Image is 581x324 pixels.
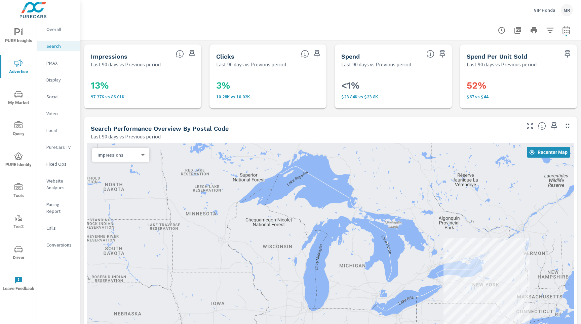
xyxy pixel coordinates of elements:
[216,53,234,60] h5: Clicks
[2,90,35,107] span: My Market
[216,60,286,68] p: Last 90 days vs Previous period
[46,76,74,83] p: Display
[2,214,35,231] span: Tier2
[91,53,127,60] h5: Impressions
[37,125,80,135] div: Local
[534,7,555,13] p: VIP Honda
[2,245,35,262] span: Driver
[37,75,80,85] div: Display
[46,201,74,215] p: Pacing Report
[2,59,35,76] span: Advertise
[187,48,197,59] span: Save this to your personalized report
[511,24,525,37] button: "Export Report to PDF"
[91,94,195,99] p: 97,369 vs 86,007
[37,199,80,216] div: Pacing Report
[341,53,360,60] h5: Spend
[467,80,571,91] h3: 52%
[91,132,161,140] p: Last 90 days vs Previous period
[46,26,74,33] p: Overall
[46,177,74,191] p: Website Analytics
[46,60,74,66] p: PMAX
[467,60,537,68] p: Last 90 days vs Previous period
[561,4,573,16] div: MR
[216,94,320,99] p: 10,276 vs 10,016
[437,48,448,59] span: Save this to your personalized report
[91,60,161,68] p: Last 90 days vs Previous period
[467,94,571,99] p: $67 vs $44
[46,241,74,248] p: Conversions
[37,58,80,68] div: PMAX
[2,276,35,293] span: Leave Feedback
[46,93,74,100] p: Social
[98,152,139,158] p: Impressions
[562,121,573,131] button: Minimize Widget
[216,80,320,91] h3: 3%
[341,94,445,99] p: $23,843 vs $23,797
[37,240,80,250] div: Conversions
[92,152,144,158] div: Impressions
[426,50,434,58] span: The amount of money spent on advertising during the period.
[543,24,557,37] button: Apply Filters
[525,121,535,131] button: Make Fullscreen
[37,142,80,152] div: PureCars TV
[46,110,74,117] p: Video
[37,176,80,193] div: Website Analytics
[341,80,445,91] h3: <1%
[467,53,527,60] h5: Spend Per Unit Sold
[2,28,35,45] span: PURE Insights
[46,127,74,134] p: Local
[37,223,80,233] div: Calls
[46,161,74,167] p: Fixed Ops
[2,183,35,200] span: Tools
[527,147,570,158] button: Recenter Map
[91,125,229,132] h5: Search Performance Overview By Postal Code
[2,121,35,138] span: Query
[37,92,80,102] div: Social
[37,41,80,51] div: Search
[527,24,541,37] button: Print Report
[562,48,573,59] span: Save this to your personalized report
[301,50,309,58] span: The number of times an ad was clicked by a consumer.
[538,122,546,130] span: Understand Search performance data by postal code. Individual postal codes can be selected and ex...
[530,149,568,155] span: Recenter Map
[46,43,74,50] p: Search
[46,144,74,151] p: PureCars TV
[341,60,411,68] p: Last 90 days vs Previous period
[549,121,559,131] span: Save this to your personalized report
[0,20,37,299] div: nav menu
[91,80,195,91] h3: 13%
[37,24,80,34] div: Overall
[37,159,80,169] div: Fixed Ops
[2,152,35,169] span: PURE Identity
[37,108,80,119] div: Video
[312,48,322,59] span: Save this to your personalized report
[46,225,74,231] p: Calls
